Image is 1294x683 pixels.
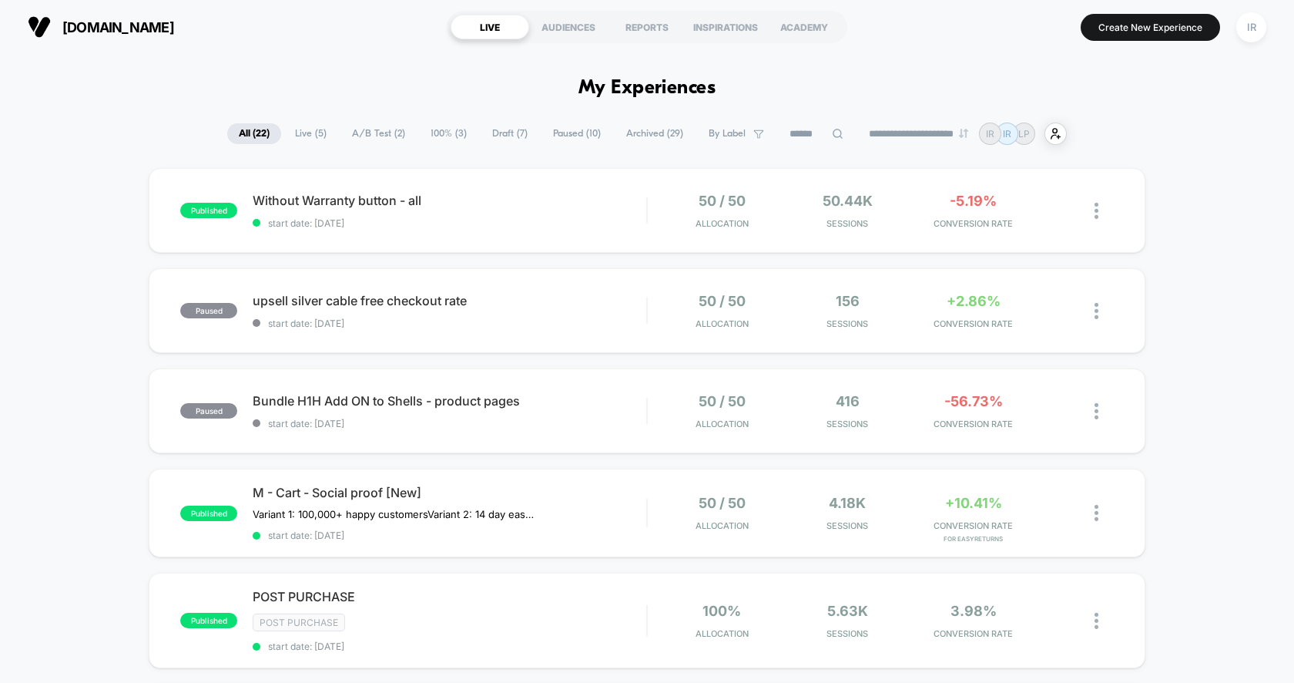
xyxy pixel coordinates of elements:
span: Bundle H1H Add ON to Shells - product pages [253,393,646,409]
img: end [959,129,968,138]
span: 416 [836,393,860,409]
div: REPORTS [608,15,686,39]
span: 4.18k [829,495,866,511]
span: published [180,506,237,521]
span: POST PURCHASE [253,589,646,604]
span: start date: [DATE] [253,318,646,329]
span: Allocation [696,520,749,531]
span: M - Cart - Social proof [New] [253,485,646,500]
span: CONVERSION RATE [914,520,1032,531]
span: -56.73% [944,393,1003,409]
span: +2.86% [947,293,1001,309]
span: for EasyReturns [914,535,1032,543]
span: Allocation [696,419,749,429]
span: 3.98% [950,603,997,619]
span: Sessions [789,628,907,639]
span: 50 / 50 [699,293,746,309]
span: paused [180,303,237,318]
span: Paused ( 10 ) [541,123,612,144]
img: Visually logo [28,15,51,39]
span: Post Purchase [253,614,345,631]
h1: My Experiences [578,77,716,99]
span: start date: [DATE] [253,418,646,429]
span: published [180,203,237,218]
span: A/B Test ( 2 ) [340,123,417,144]
span: Sessions [789,520,907,531]
span: published [180,613,237,628]
span: 50.44k [823,193,873,209]
span: 100% ( 3 ) [419,123,478,144]
span: CONVERSION RATE [914,628,1032,639]
button: Create New Experience [1081,14,1220,41]
div: AUDIENCES [529,15,608,39]
p: LP [1018,128,1030,140]
span: upsell silver cable free checkout rate [253,293,646,308]
button: IR [1232,12,1271,43]
img: close [1095,613,1098,629]
span: Sessions [789,419,907,429]
img: close [1095,505,1098,521]
span: By Label [709,128,746,140]
span: CONVERSION RATE [914,419,1032,429]
img: close [1095,303,1098,319]
span: All ( 22 ) [227,123,281,144]
span: CONVERSION RATE [914,218,1032,229]
span: +10.41% [945,495,1002,511]
span: Sessions [789,318,907,329]
span: 5.63k [827,603,868,619]
span: start date: [DATE] [253,217,646,229]
div: INSPIRATIONS [686,15,765,39]
div: ACADEMY [765,15,843,39]
span: Allocation [696,318,749,329]
span: start date: [DATE] [253,641,646,652]
span: 50 / 50 [699,193,746,209]
span: Draft ( 7 ) [481,123,539,144]
span: Allocation [696,218,749,229]
span: Sessions [789,218,907,229]
button: [DOMAIN_NAME] [23,15,179,39]
span: Live ( 5 ) [283,123,338,144]
span: paused [180,403,237,419]
p: IR [1003,128,1011,140]
span: 100% [702,603,741,619]
span: 156 [836,293,860,309]
span: start date: [DATE] [253,530,646,541]
span: Allocation [696,628,749,639]
p: IR [986,128,994,140]
span: 50 / 50 [699,393,746,409]
span: Archived ( 29 ) [615,123,695,144]
span: Without Warranty button - all [253,193,646,208]
span: CONVERSION RATE [914,318,1032,329]
img: close [1095,203,1098,219]
span: -5.19% [950,193,997,209]
span: 50 / 50 [699,495,746,511]
span: [DOMAIN_NAME] [62,19,174,35]
span: Variant 1: 100,000+ happy customersVariant 2: 14 day easy returns (paused) [253,508,538,520]
div: IR [1236,12,1266,42]
div: LIVE [451,15,529,39]
img: close [1095,403,1098,419]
